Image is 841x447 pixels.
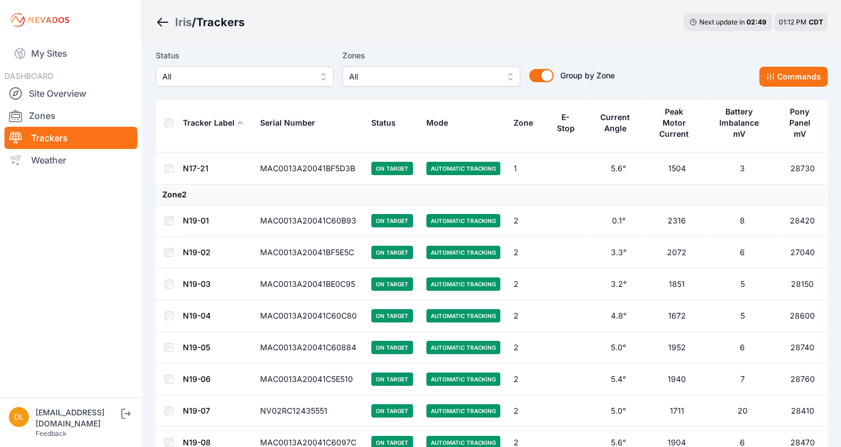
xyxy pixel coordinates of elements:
a: Zones [4,105,137,127]
td: 5.6° [590,153,646,185]
td: MAC0013A20041C60C80 [253,300,365,332]
a: N19-08 [183,438,211,447]
button: Commands [759,67,828,87]
button: Serial Number [260,110,324,136]
span: Automatic Tracking [426,277,500,291]
button: Battery Imbalance mV [714,98,770,147]
td: 1952 [646,332,707,364]
a: N19-04 [183,311,211,320]
td: 5.0° [590,332,646,364]
td: 1672 [646,300,707,332]
a: Iris [175,14,192,30]
div: Battery Imbalance mV [714,106,764,140]
span: On Target [371,246,413,259]
a: N17-21 [183,163,208,173]
td: 5 [707,300,777,332]
td: 5.4° [590,364,646,395]
span: On Target [371,341,413,354]
div: Peak Motor Current [653,106,694,140]
button: Pony Panel mV [784,98,821,147]
button: Current Angle [597,104,640,142]
span: Automatic Tracking [426,246,500,259]
div: Current Angle [597,112,633,134]
span: Next update in [699,18,745,26]
span: Automatic Tracking [426,372,500,386]
td: 3 [707,153,777,185]
span: Group by Zone [560,71,615,80]
button: All [156,67,334,87]
a: N19-06 [183,374,211,384]
span: All [162,70,311,83]
td: 28150 [777,269,828,300]
a: Weather [4,149,137,171]
button: Tracker Label [183,110,243,136]
a: N19-02 [183,247,211,257]
a: N19-01 [183,216,209,225]
td: 2 [507,237,549,269]
td: 5.0° [590,395,646,427]
span: / [192,14,196,30]
a: N19-05 [183,342,210,352]
span: On Target [371,214,413,227]
td: MAC0013A20041BF5E5C [253,237,365,269]
a: N19-07 [183,406,210,415]
td: MAC0013A20041C5E510 [253,364,365,395]
img: Nevados [9,11,71,29]
div: E-Stop [555,112,576,134]
td: 2 [507,332,549,364]
td: 6 [707,237,777,269]
span: 01:12 PM [779,18,807,26]
td: 3.3° [590,237,646,269]
td: 28420 [777,205,828,237]
td: MAC0013A20041C60884 [253,332,365,364]
td: NV02RC12435551 [253,395,365,427]
td: 7 [707,364,777,395]
div: Tracker Label [183,117,235,128]
span: On Target [371,309,413,322]
div: Mode [426,117,448,128]
span: Automatic Tracking [426,309,500,322]
td: 2072 [646,237,707,269]
div: [EMAIL_ADDRESS][DOMAIN_NAME] [36,407,119,429]
td: 28760 [777,364,828,395]
span: On Target [371,372,413,386]
td: MAC0013A20041BF5D3B [253,153,365,185]
div: Zone [514,117,533,128]
span: On Target [371,162,413,175]
span: CDT [809,18,823,26]
label: Status [156,49,334,62]
td: MAC0013A20041C60B93 [253,205,365,237]
span: DASHBOARD [4,71,53,81]
div: Serial Number [260,117,315,128]
button: Status [371,110,405,136]
a: Site Overview [4,82,137,105]
span: Automatic Tracking [426,341,500,354]
div: Pony Panel mV [784,106,815,140]
td: MAC0013A20041BE0C95 [253,269,365,300]
td: 1 [507,153,549,185]
label: Zones [342,49,520,62]
td: 8 [707,205,777,237]
td: 1711 [646,395,707,427]
button: Zone [514,110,542,136]
a: Feedback [36,429,67,438]
td: 2 [507,395,549,427]
td: 2 [507,205,549,237]
a: My Sites [4,40,137,67]
span: All [349,70,498,83]
span: Automatic Tracking [426,162,500,175]
td: 28740 [777,332,828,364]
td: 2 [507,269,549,300]
span: Automatic Tracking [426,404,500,418]
td: 6 [707,332,777,364]
td: 1504 [646,153,707,185]
td: 0.1° [590,205,646,237]
td: 20 [707,395,777,427]
td: Zone 2 [156,185,828,205]
div: 02 : 49 [747,18,767,27]
img: dlay@prim.com [9,407,29,427]
td: 1940 [646,364,707,395]
a: Trackers [4,127,137,149]
button: Peak Motor Current [653,98,700,147]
